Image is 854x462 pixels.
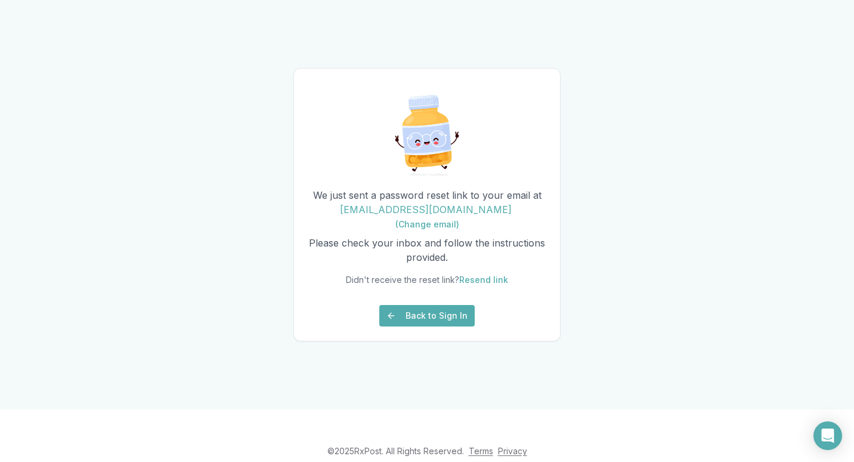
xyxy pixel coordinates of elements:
[379,305,475,327] button: Back to Sign In
[308,236,546,264] p: Please check your inbox and follow the instructions provided.
[813,421,842,450] div: Open Intercom Messenger
[469,446,493,456] a: Terms
[395,218,459,230] a: (Change email)
[384,93,470,178] img: Excited Pill Bottle
[340,204,512,215] span: [EMAIL_ADDRESS][DOMAIN_NAME]
[346,269,508,295] div: Didn't receive the reset link?
[308,188,546,231] p: We just sent a password reset link to your email at
[498,446,527,456] a: Privacy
